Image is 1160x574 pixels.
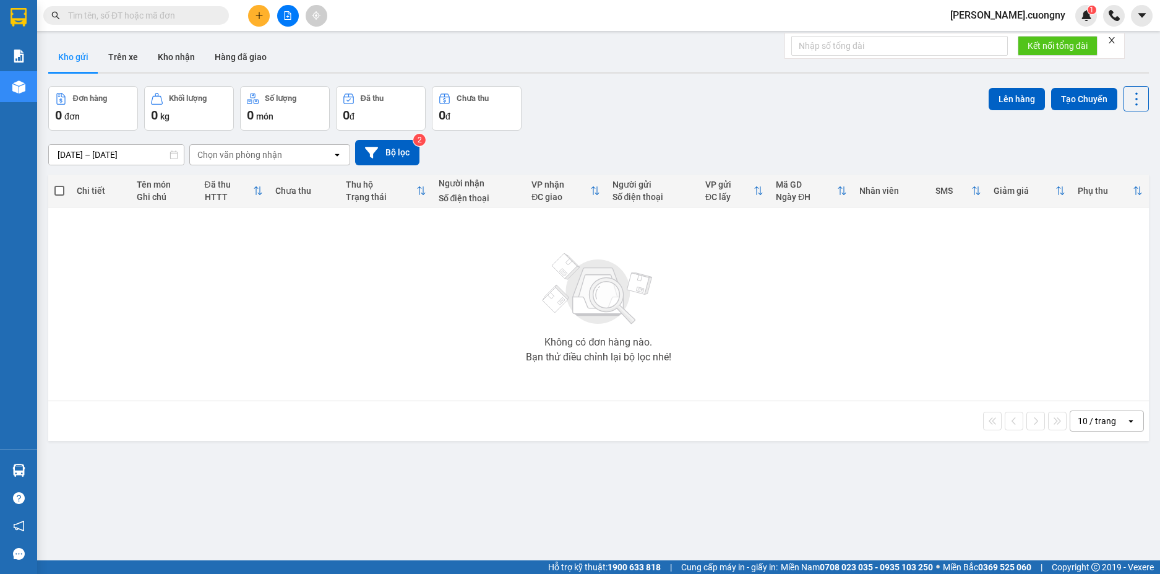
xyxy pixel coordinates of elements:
[978,562,1031,572] strong: 0369 525 060
[248,5,270,27] button: plus
[1078,186,1133,196] div: Phụ thu
[987,175,1072,207] th: Toggle SortBy
[791,36,1008,56] input: Nhập số tổng đài
[1136,10,1148,21] span: caret-down
[48,86,138,131] button: Đơn hàng0đơn
[49,145,184,165] input: Select a date range.
[13,520,25,532] span: notification
[935,186,971,196] div: SMS
[943,560,1031,574] span: Miền Bắc
[859,186,923,196] div: Nhân viên
[340,175,432,207] th: Toggle SortBy
[413,134,426,146] sup: 2
[148,42,205,72] button: Kho nhận
[439,178,520,188] div: Người nhận
[457,94,489,103] div: Chưa thu
[12,464,25,477] img: warehouse-icon
[770,175,853,207] th: Toggle SortBy
[98,42,148,72] button: Trên xe
[12,50,25,63] img: solution-icon
[705,192,754,202] div: ĐC lấy
[820,562,933,572] strong: 0708 023 035 - 0935 103 250
[13,548,25,560] span: message
[439,108,445,123] span: 0
[1051,88,1117,110] button: Tạo Chuyến
[205,192,253,202] div: HTTT
[705,180,754,189] div: VP gửi
[1041,560,1042,574] span: |
[255,11,264,20] span: plus
[432,86,522,131] button: Chưa thu0đ
[989,88,1045,110] button: Lên hàng
[355,140,419,165] button: Bộ lọc
[1072,175,1149,207] th: Toggle SortBy
[525,175,606,207] th: Toggle SortBy
[940,7,1075,23] span: [PERSON_NAME].cuongny
[199,175,269,207] th: Toggle SortBy
[48,42,98,72] button: Kho gửi
[197,149,282,161] div: Chọn văn phòng nhận
[531,192,590,202] div: ĐC giao
[144,86,234,131] button: Khối lượng0kg
[1078,415,1116,427] div: 10 / trang
[11,8,27,27] img: logo-vxr
[1089,6,1094,14] span: 1
[277,5,299,27] button: file-add
[612,192,694,202] div: Số điện thoại
[699,175,770,207] th: Toggle SortBy
[205,42,277,72] button: Hàng đã giao
[936,565,940,570] span: ⚪️
[12,80,25,93] img: warehouse-icon
[275,186,333,196] div: Chưa thu
[608,562,661,572] strong: 1900 633 818
[68,9,214,22] input: Tìm tên, số ĐT hoặc mã đơn
[776,180,837,189] div: Mã GD
[1018,36,1098,56] button: Kết nối tổng đài
[670,560,672,574] span: |
[439,193,520,203] div: Số điện thoại
[361,94,384,103] div: Đã thu
[160,111,170,121] span: kg
[781,560,933,574] span: Miền Nam
[994,186,1055,196] div: Giảm giá
[1081,10,1092,21] img: icon-new-feature
[312,11,320,20] span: aim
[77,186,124,196] div: Chi tiết
[205,180,253,189] div: Đã thu
[343,108,350,123] span: 0
[929,175,987,207] th: Toggle SortBy
[1028,39,1088,53] span: Kết nối tổng đài
[55,108,62,123] span: 0
[137,192,192,202] div: Ghi chú
[445,111,450,121] span: đ
[13,492,25,504] span: question-circle
[350,111,354,121] span: đ
[536,246,660,333] img: svg+xml;base64,PHN2ZyBjbGFzcz0ibGlzdC1wbHVnX19zdmciIHhtbG5zPSJodHRwOi8vd3d3LnczLm9yZy8yMDAwL3N2Zy...
[612,180,694,189] div: Người gửi
[64,111,80,121] span: đơn
[332,150,342,160] svg: open
[336,86,426,131] button: Đã thu0đ
[256,111,273,121] span: món
[1107,36,1116,45] span: close
[776,192,837,202] div: Ngày ĐH
[51,11,60,20] span: search
[544,337,652,347] div: Không có đơn hàng nào.
[346,192,416,202] div: Trạng thái
[283,11,292,20] span: file-add
[247,108,254,123] span: 0
[681,560,778,574] span: Cung cấp máy in - giấy in:
[1091,563,1100,572] span: copyright
[240,86,330,131] button: Số lượng0món
[531,180,590,189] div: VP nhận
[1126,416,1136,426] svg: open
[265,94,296,103] div: Số lượng
[526,352,671,362] div: Bạn thử điều chỉnh lại bộ lọc nhé!
[346,180,416,189] div: Thu hộ
[151,108,158,123] span: 0
[169,94,207,103] div: Khối lượng
[1131,5,1153,27] button: caret-down
[1109,10,1120,21] img: phone-icon
[73,94,107,103] div: Đơn hàng
[1088,6,1096,14] sup: 1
